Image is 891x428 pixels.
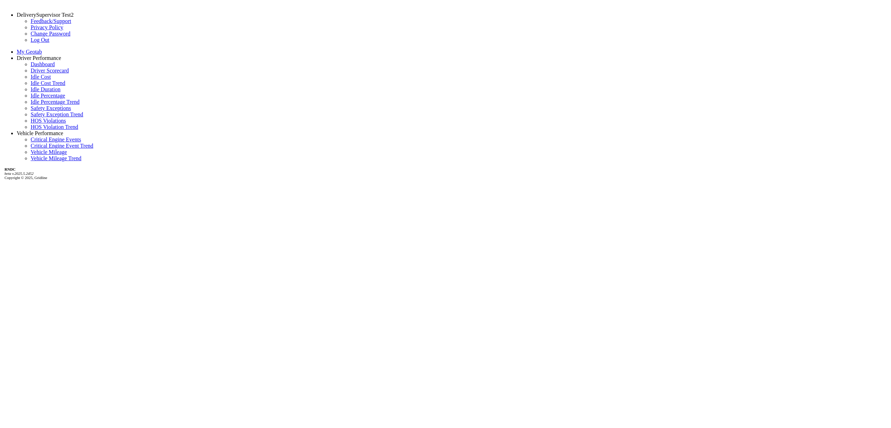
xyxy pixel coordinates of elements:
[31,124,78,130] a: HOS Violation Trend
[31,118,66,124] a: HOS Violations
[31,86,61,92] a: Idle Duration
[31,137,81,142] a: Critical Engine Events
[17,49,42,55] a: My Geotab
[31,155,81,161] a: Vehicle Mileage Trend
[31,74,51,80] a: Idle Cost
[31,99,79,105] a: Idle Percentage Trend
[17,55,61,61] a: Driver Performance
[31,31,70,37] a: Change Password
[31,143,93,149] a: Critical Engine Event Trend
[5,167,16,171] b: RNDC
[31,105,71,111] a: Safety Exceptions
[31,93,65,99] a: Idle Percentage
[17,12,73,18] a: DeliverySupervisor Test2
[31,80,65,86] a: Idle Cost Trend
[31,24,63,30] a: Privacy Policy
[5,171,34,176] i: beta v.2025.5.2452
[31,37,49,43] a: Log Out
[17,130,63,136] a: Vehicle Performance
[31,68,69,73] a: Driver Scorecard
[31,18,71,24] a: Feedback/Support
[5,167,888,180] div: Copyright © 2025, Gridline
[31,149,67,155] a: Vehicle Mileage
[31,61,55,67] a: Dashboard
[31,111,83,117] a: Safety Exception Trend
